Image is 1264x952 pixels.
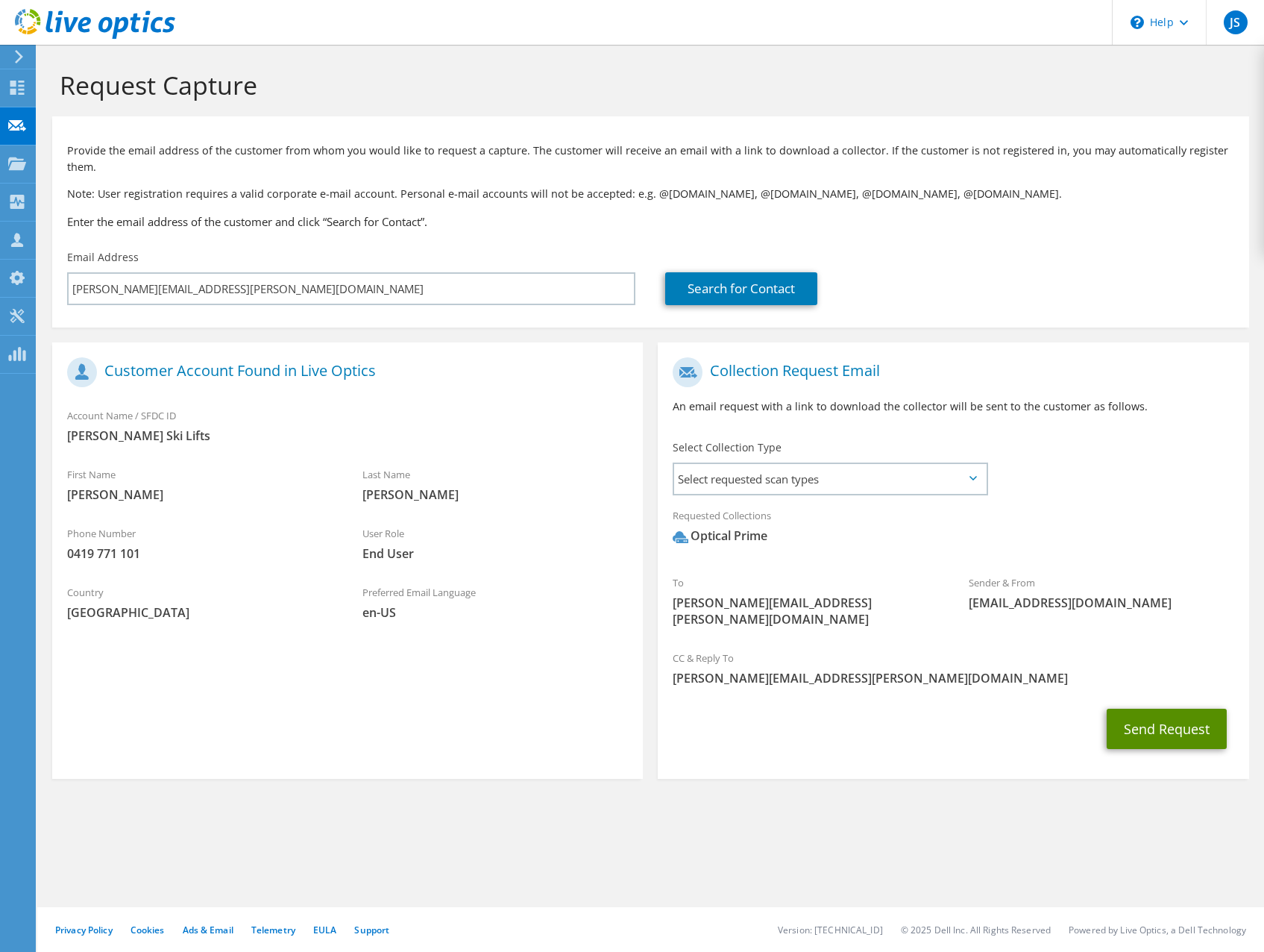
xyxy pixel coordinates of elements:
[901,924,1051,936] li: © 2025 Dell Inc. All Rights Reserved
[67,143,1234,175] p: Provide the email address of the customer from whom you would like to request a capture. The cust...
[778,924,883,936] li: Version: [TECHNICAL_ID]
[67,213,1234,230] h3: Enter the email address of the customer and click “Search for Contact”.
[674,464,986,494] span: Select requested scan types
[954,567,1249,619] div: Sender & From
[67,428,628,444] span: [PERSON_NAME] Ski Lifts
[665,272,817,305] a: Search for Contact
[658,500,1248,560] div: Requested Collections
[673,440,782,455] label: Select Collection Type
[183,924,233,936] a: Ads & Email
[1131,16,1144,29] svg: \n
[362,604,628,621] span: en-US
[52,518,348,569] div: Phone Number
[55,924,113,936] a: Privacy Policy
[52,400,643,451] div: Account Name / SFDC ID
[658,567,953,635] div: To
[354,924,389,936] a: Support
[67,186,1234,202] p: Note: User registration requires a valid corporate e-mail account. Personal e-mail accounts will ...
[67,545,333,562] span: 0419 771 101
[673,595,938,627] span: [PERSON_NAME][EMAIL_ADDRESS][PERSON_NAME][DOMAIN_NAME]
[362,486,628,503] span: [PERSON_NAME]
[67,357,620,387] h1: Customer Account Found in Live Optics
[673,357,1226,387] h1: Collection Request Email
[131,924,165,936] a: Cookies
[1069,924,1246,936] li: Powered by Live Optics, a Dell Technology
[67,250,139,265] label: Email Address
[673,527,767,545] div: Optical Prime
[60,69,1234,101] h1: Request Capture
[1224,10,1248,34] span: JS
[52,459,348,510] div: First Name
[348,518,643,569] div: User Role
[969,595,1234,611] span: [EMAIL_ADDRESS][DOMAIN_NAME]
[313,924,336,936] a: EULA
[673,398,1233,415] p: An email request with a link to download the collector will be sent to the customer as follows.
[362,545,628,562] span: End User
[348,577,643,628] div: Preferred Email Language
[67,604,333,621] span: [GEOGRAPHIC_DATA]
[67,486,333,503] span: [PERSON_NAME]
[658,642,1248,694] div: CC & Reply To
[348,459,643,510] div: Last Name
[52,577,348,628] div: Country
[251,924,295,936] a: Telemetry
[673,670,1233,686] span: [PERSON_NAME][EMAIL_ADDRESS][PERSON_NAME][DOMAIN_NAME]
[1107,709,1227,749] button: Send Request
